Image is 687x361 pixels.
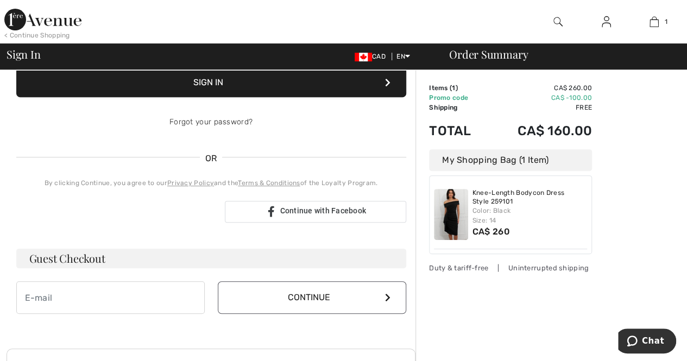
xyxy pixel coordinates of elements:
[355,53,390,60] span: CAD
[4,9,81,30] img: 1ère Avenue
[200,152,223,165] span: OR
[472,189,588,206] a: Knee-Length Bodycon Dress Style 259101
[4,30,70,40] div: < Continue Shopping
[16,68,406,97] button: Sign In
[167,179,214,187] a: Privacy Policy
[434,189,468,240] img: Knee-Length Bodycon Dress Style 259101
[238,179,300,187] a: Terms & Conditions
[472,206,588,225] div: Color: Black Size: 14
[429,103,488,112] td: Shipping
[650,15,659,28] img: My Bag
[429,93,488,103] td: Promo code
[472,226,510,237] span: CA$ 260
[429,112,488,149] td: Total
[488,83,592,93] td: CA$ 260.00
[16,281,205,314] input: E-mail
[436,49,680,60] div: Order Summary
[7,49,40,60] span: Sign In
[452,84,455,92] span: 1
[16,178,406,188] div: By clicking Continue, you agree to our and the of the Loyalty Program.
[429,263,592,273] div: Duty & tariff-free | Uninterrupted shipping
[429,149,592,171] div: My Shopping Bag (1 Item)
[16,249,406,268] h3: Guest Checkout
[488,103,592,112] td: Free
[218,281,406,314] button: Continue
[593,15,620,29] a: Sign In
[169,117,253,126] a: Forgot your password?
[11,200,222,224] iframe: Sign in with Google Button
[618,328,676,356] iframe: Opens a widget where you can chat to one of our agents
[553,15,563,28] img: search the website
[602,15,611,28] img: My Info
[225,201,406,223] a: Continue with Facebook
[429,83,488,93] td: Items ( )
[280,206,366,215] span: Continue with Facebook
[631,15,678,28] a: 1
[488,93,592,103] td: CA$ -100.00
[355,53,372,61] img: Canadian Dollar
[488,112,592,149] td: CA$ 160.00
[396,53,410,60] span: EN
[664,17,667,27] span: 1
